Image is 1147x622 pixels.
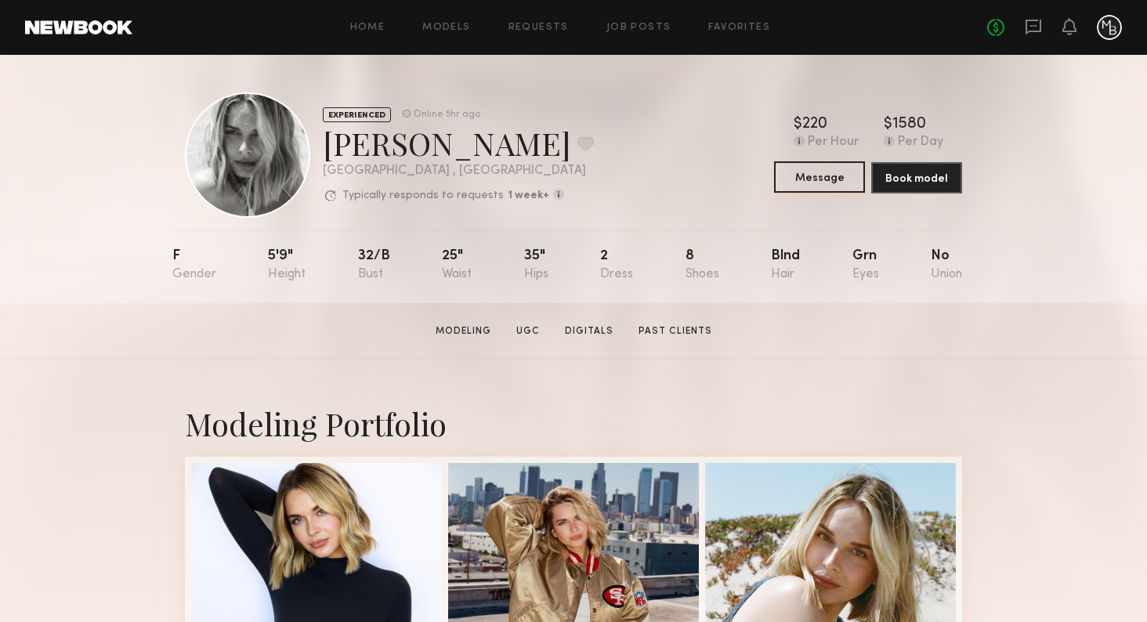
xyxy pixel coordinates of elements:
div: F [172,249,216,281]
div: Blnd [771,249,800,281]
div: $ [794,117,802,132]
div: Modeling Portfolio [185,403,962,444]
div: [GEOGRAPHIC_DATA] , [GEOGRAPHIC_DATA] [323,165,594,178]
div: 35" [524,249,548,281]
a: UGC [510,324,546,338]
a: Job Posts [606,23,671,33]
div: $ [884,117,892,132]
b: 1 week+ [508,190,549,201]
div: 1580 [892,117,926,132]
a: Requests [508,23,569,33]
p: Typically responds to requests [342,190,504,201]
div: EXPERIENCED [323,107,391,122]
button: Message [774,161,865,193]
div: 220 [802,117,827,132]
button: Book model [871,162,962,193]
a: Models [422,23,470,33]
a: Favorites [708,23,770,33]
div: 5'9" [268,249,306,281]
a: Past Clients [632,324,718,338]
a: Modeling [429,324,498,338]
div: 25" [442,249,472,281]
div: Per Hour [808,136,859,150]
div: [PERSON_NAME] [323,122,594,164]
a: Home [350,23,385,33]
div: Per Day [898,136,943,150]
div: Online 5hr ago [414,110,480,120]
div: No [931,249,962,281]
a: Digitals [559,324,620,338]
div: 2 [600,249,633,281]
div: 32/b [358,249,390,281]
div: Grn [852,249,879,281]
div: 8 [686,249,719,281]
